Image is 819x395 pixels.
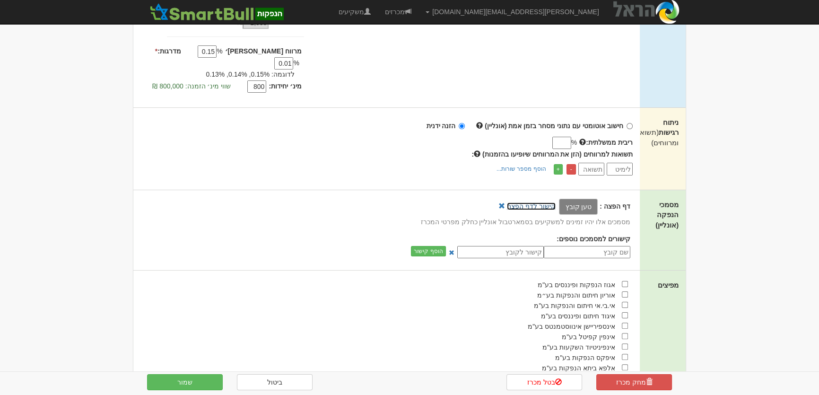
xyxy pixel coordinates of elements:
[485,122,623,130] strong: חישוב אוטומטי עם נתוני מסחר בזמן אמת (אונליין)
[537,291,615,299] span: אוריון חיתום והנפקות בע״מ
[658,280,679,290] label: מפיצים
[457,246,544,258] input: קישור לקובץ
[426,122,455,130] strong: הזנה ידנית
[147,2,286,21] img: SmartBull Logo
[217,46,222,56] span: %
[559,199,598,215] label: טען קובץ
[147,374,223,390] button: שמור
[206,70,294,78] span: לדוגמה: 0.15%, 0.14%, 0.13%
[494,164,549,174] a: הוסף מספר שורות...
[562,333,615,341] span: אינפין קפיטל בע"מ
[571,138,577,147] span: %
[411,246,445,256] button: הוסף קישור
[152,82,231,90] span: שווי מינ׳ הזמנה: 800,000 ₪
[421,218,630,226] span: מסמכים אלו יהיו זמינים למשקיעים בסמארטבול אונליין כחלק מפרטי המכרז
[538,281,615,289] span: אגוז הנפקות ופיננסים בע"מ
[544,246,630,258] input: שם קובץ
[269,81,302,91] label: מינ׳ יחידות:
[600,202,630,210] strong: דף הפצה :
[596,374,672,390] a: מחק מכרז
[554,164,563,175] a: +
[578,163,604,176] input: תשואה
[557,235,630,243] strong: קישורים למסמכים נוספים:
[471,149,632,159] label: :
[541,312,615,320] span: איגוד חיתום ופיננסים בע"מ
[607,163,633,176] input: לימיט
[534,302,615,309] span: אי.בי.אי חיתום והנפקות בע"מ
[293,58,299,68] span: %
[237,374,313,390] a: ביטול
[225,46,302,56] label: מרווח [PERSON_NAME]׳
[528,323,615,330] span: אינספיריישן אינווסטמנטס בע"מ
[555,354,615,361] span: איפקס הנפקות בע"מ
[482,150,633,158] span: תשואות למרווחים (הזן את המרווחים שיופיעו בהזמנות)
[542,364,615,372] span: אלפא ביתא הנפקות בע"מ
[155,46,181,56] label: מדרגות:
[633,128,679,146] span: (תשואות ומרווחים)
[542,343,615,351] span: אינפיניטיוד השקעות בע"מ
[579,138,633,147] label: ריבית ממשלתית:
[647,200,679,230] label: מסמכי הנפקה (אונליין)
[566,164,576,175] a: -
[627,123,633,129] input: חישוב אוטומטי עם נתוני מסחר בזמן אמת (אונליין)
[459,123,465,129] input: הזנה ידנית
[507,202,556,210] a: קישור לדף הפצה
[506,374,582,390] a: בטל מכרז
[647,117,679,148] label: ניתוח רגישות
